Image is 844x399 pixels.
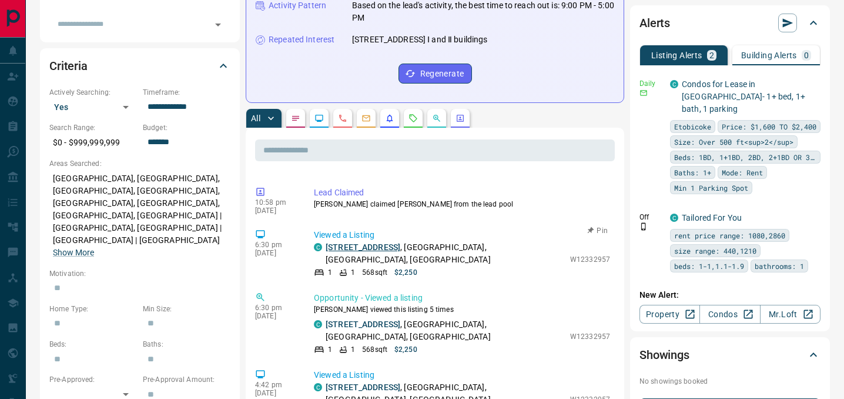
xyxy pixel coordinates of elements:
[398,64,472,84] button: Regenerate
[639,341,820,369] div: Showings
[328,344,332,355] p: 1
[722,121,816,132] span: Price: $1,600 TO $2,400
[49,56,88,75] h2: Criteria
[49,158,230,169] p: Areas Searched:
[682,79,805,114] a: Condos for Lease in [GEOGRAPHIC_DATA]- 1+ bed, 1+ bath, 1 parking
[49,87,137,98] p: Actively Searching:
[699,305,760,324] a: Condos
[755,260,804,272] span: bathrooms: 1
[314,243,322,251] div: condos.ca
[291,114,300,123] svg: Notes
[49,304,137,314] p: Home Type:
[674,260,744,272] span: beds: 1-1,1.1-1.9
[49,52,230,80] div: Criteria
[361,114,371,123] svg: Emails
[639,305,700,324] a: Property
[741,51,797,59] p: Building Alerts
[722,167,763,178] span: Mode: Rent
[255,389,296,397] p: [DATE]
[314,369,610,381] p: Viewed a Listing
[251,114,260,122] p: All
[674,230,785,241] span: rent price range: 1080,2860
[326,320,400,329] a: [STREET_ADDRESS]
[674,136,793,148] span: Size: Over 500 ft<sup>2</sup>
[639,345,689,364] h2: Showings
[326,318,564,343] p: , [GEOGRAPHIC_DATA], [GEOGRAPHIC_DATA], [GEOGRAPHIC_DATA]
[314,383,322,391] div: condos.ca
[408,114,418,123] svg: Requests
[255,312,296,320] p: [DATE]
[362,267,387,278] p: 568 sqft
[49,133,137,152] p: $0 - $999,999,999
[674,121,711,132] span: Etobicoke
[639,212,663,222] p: Off
[804,51,809,59] p: 0
[639,78,663,89] p: Daily
[456,114,465,123] svg: Agent Actions
[328,267,332,278] p: 1
[269,34,334,46] p: Repeated Interest
[49,169,230,262] p: [GEOGRAPHIC_DATA], [GEOGRAPHIC_DATA], [GEOGRAPHIC_DATA], [GEOGRAPHIC_DATA], [GEOGRAPHIC_DATA], [G...
[314,199,610,210] p: [PERSON_NAME] claimed [PERSON_NAME] from the lead pool
[255,249,296,257] p: [DATE]
[639,289,820,301] p: New Alert:
[314,187,610,199] p: Lead Claimed
[326,383,400,392] a: [STREET_ADDRESS]
[143,374,230,385] p: Pre-Approval Amount:
[670,214,678,222] div: condos.ca
[351,267,355,278] p: 1
[651,51,702,59] p: Listing Alerts
[210,16,226,33] button: Open
[674,167,711,178] span: Baths: 1+
[351,344,355,355] p: 1
[143,339,230,350] p: Baths:
[674,182,748,194] span: Min 1 Parking Spot
[255,304,296,312] p: 6:30 pm
[581,225,615,236] button: Pin
[49,339,137,350] p: Beds:
[143,304,230,314] p: Min Size:
[326,242,400,252] a: [STREET_ADDRESS]
[49,98,137,117] div: Yes
[432,114,441,123] svg: Opportunities
[362,344,387,355] p: 568 sqft
[394,267,417,278] p: $2,250
[143,122,230,133] p: Budget:
[570,254,610,265] p: W12332957
[338,114,347,123] svg: Calls
[682,213,742,222] a: Tailored For You
[639,9,820,37] div: Alerts
[760,305,820,324] a: Mr.Loft
[639,89,648,97] svg: Email
[49,374,137,385] p: Pre-Approved:
[255,241,296,249] p: 6:30 pm
[53,247,94,259] button: Show More
[670,80,678,88] div: condos.ca
[314,304,610,315] p: [PERSON_NAME] viewed this listing 5 times
[674,151,816,163] span: Beds: 1BD, 1+1BD, 2BD, 2+1BD OR 3BD+
[326,241,564,266] p: , [GEOGRAPHIC_DATA], [GEOGRAPHIC_DATA], [GEOGRAPHIC_DATA]
[314,229,610,241] p: Viewed a Listing
[674,245,756,257] span: size range: 440,1210
[394,344,417,355] p: $2,250
[255,198,296,207] p: 10:58 pm
[385,114,394,123] svg: Listing Alerts
[255,207,296,215] p: [DATE]
[314,114,324,123] svg: Lead Browsing Activity
[49,122,137,133] p: Search Range:
[314,320,322,328] div: condos.ca
[314,292,610,304] p: Opportunity - Viewed a listing
[255,381,296,389] p: 4:42 pm
[49,268,230,279] p: Motivation:
[639,376,820,387] p: No showings booked
[570,331,610,342] p: W12332957
[709,51,714,59] p: 2
[143,87,230,98] p: Timeframe:
[639,222,648,231] svg: Push Notification Only
[352,34,487,46] p: [STREET_ADDRESS] Ⅰ and Ⅱ buildings
[639,14,670,32] h2: Alerts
